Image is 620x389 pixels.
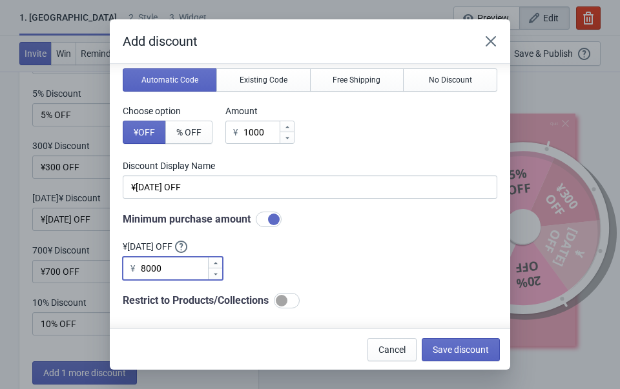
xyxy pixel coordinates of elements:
div: ¥ [233,125,238,140]
h2: Add discount [123,32,466,50]
div: ¥ [130,261,135,276]
span: Automatic Code [141,75,198,85]
button: Save discount [422,338,500,361]
div: Minimum purchase amount [123,212,497,227]
button: Cancel [367,338,417,361]
span: ¥ OFF [134,127,155,137]
label: Amount [225,105,294,117]
span: Cancel [378,344,406,355]
button: Automatic Code [123,68,217,92]
label: ¥[DATE] OFF [123,240,223,254]
div: Restrict to Products/Collections [123,293,497,308]
button: No Discount [403,68,497,92]
button: Free Shipping [310,68,404,92]
label: Choose option [123,105,212,117]
button: ¥OFF [123,121,166,144]
button: % OFF [165,121,212,144]
span: Save discount [433,344,489,355]
span: Existing Code [240,75,287,85]
span: % OFF [176,127,201,137]
button: Close [479,30,502,53]
span: No Discount [429,75,472,85]
label: Discount Display Name [123,159,497,172]
span: Free Shipping [333,75,380,85]
button: Existing Code [216,68,311,92]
